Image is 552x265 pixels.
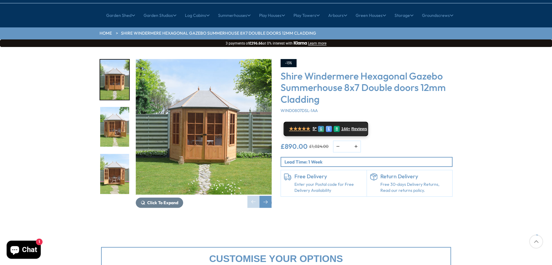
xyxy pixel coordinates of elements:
img: Shire Windermere Hexagonal Gazebo Summerhouse 8x7 Double doors 12mm Cladding [136,59,271,195]
button: Click To Expand [136,198,183,208]
div: 2 / 14 [100,106,130,148]
span: Click To Expand [147,200,178,205]
a: Shire Windermere Hexagonal Gazebo Summerhouse 8x7 Double doors 12mm Cladding [121,30,316,36]
a: Log Cabins [185,8,210,23]
div: Previous slide [247,196,259,208]
p: Lead Time: 1 Week [284,159,452,165]
span: 144+ [341,126,350,131]
a: Summerhouses [218,8,251,23]
h6: Return Delivery [380,173,449,180]
div: 1 / 14 [136,59,271,208]
a: Storage [395,8,414,23]
inbox-online-store-chat: Shopify online store chat [5,241,43,260]
img: WindermereEdited_2_200x200.jpg [100,60,129,100]
span: Reviews [351,126,367,131]
div: 3 / 14 [100,153,130,195]
h3: Shire Windermere Hexagonal Gazebo Summerhouse 8x7 Double doors 12mm Cladding [281,70,452,105]
h6: Free Delivery [294,173,363,180]
a: ★★★★★ 5* G E R 144+ Reviews [284,122,368,136]
a: Play Towers [293,8,320,23]
a: Enter your Postal code for Free Delivery Availability [294,182,363,193]
a: Green Houses [356,8,386,23]
a: Arbours [328,8,347,23]
img: WindermereEdited_3_200x200.jpg [100,107,129,147]
div: E [326,126,332,132]
div: G [318,126,324,132]
div: R [334,126,340,132]
del: £1,024.00 [309,144,328,148]
a: Garden Studios [144,8,176,23]
a: Garden Shed [106,8,135,23]
a: Groundscrews [422,8,453,23]
span: WIND0807DSL-1AA [281,108,318,113]
a: Play Houses [259,8,285,23]
div: -13% [281,59,297,67]
img: WindermereEdited_5_200x200.jpg [100,154,129,194]
p: Free 30-days Delivery Returns, Read our returns policy. [380,182,449,193]
a: HOME [100,30,112,36]
ins: £890.00 [281,143,308,150]
div: Next slide [259,196,271,208]
div: 1 / 14 [100,59,130,100]
span: ★★★★★ [289,126,310,132]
